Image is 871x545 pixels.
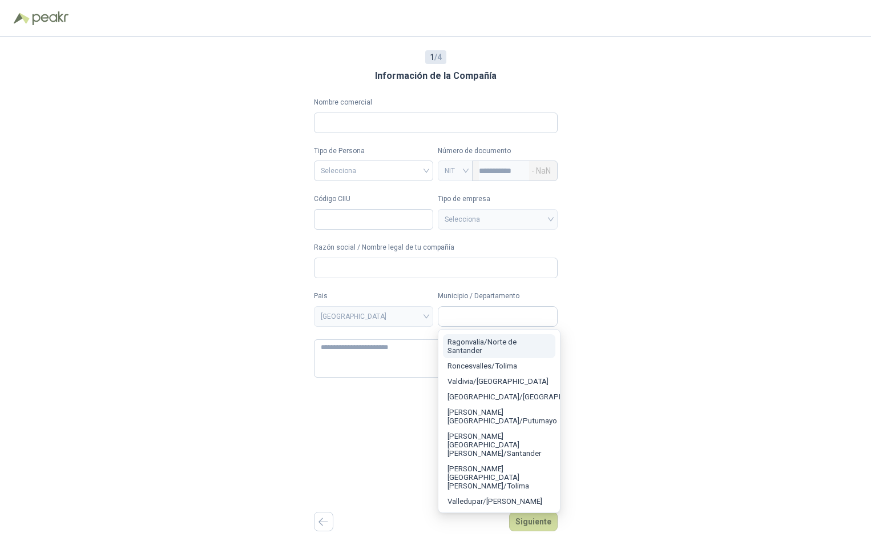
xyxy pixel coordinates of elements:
[443,389,555,404] button: [GEOGRAPHIC_DATA]/[GEOGRAPHIC_DATA]
[445,162,466,179] span: NIT
[447,432,541,458] span: [PERSON_NAME][GEOGRAPHIC_DATA][PERSON_NAME] / Santander
[314,146,434,157] label: Tipo de Persona
[443,334,555,358] button: Ragonvalia/Norte de Santander
[443,494,555,509] button: Valledupar/[PERSON_NAME]
[314,291,434,302] label: Pais
[443,374,555,389] button: Valdivia/[GEOGRAPHIC_DATA]
[443,428,555,461] button: [PERSON_NAME][GEOGRAPHIC_DATA][PERSON_NAME]/Santander
[447,392,595,401] span: [GEOGRAPHIC_DATA] / [GEOGRAPHIC_DATA]
[14,13,30,24] img: Logo
[443,509,555,524] button: [GEOGRAPHIC_DATA]/Caquetá
[447,377,549,386] span: Valdivia / [GEOGRAPHIC_DATA]
[375,69,497,83] h3: Información de la Compañía
[321,308,427,325] span: COLOMBIA
[438,146,558,157] p: Número de documento
[314,97,558,108] label: Nombre comercial
[314,194,434,205] label: Código CIIU
[447,362,517,370] span: Roncesvalles / Tolima
[443,358,555,374] button: Roncesvalles/Tolima
[509,512,558,531] button: Siguiente
[443,404,555,428] button: [PERSON_NAME][GEOGRAPHIC_DATA]/Putumayo
[32,11,68,25] img: Peakr
[430,53,434,62] b: 1
[447,408,557,425] span: [PERSON_NAME][GEOGRAPHIC_DATA] / Putumayo
[531,161,551,181] span: - NaN
[430,51,442,63] span: / 4
[438,194,558,205] label: Tipo de empresa
[438,291,558,302] label: Municipio / Departamento
[447,338,517,355] span: Ragonvalia / Norte de Santander
[447,464,529,490] span: [PERSON_NAME][GEOGRAPHIC_DATA][PERSON_NAME] / Tolima
[314,242,558,253] label: Razón social / Nombre legal de tu compañía
[443,461,555,494] button: [PERSON_NAME][GEOGRAPHIC_DATA][PERSON_NAME]/Tolima
[447,497,542,506] span: Valledupar / [PERSON_NAME]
